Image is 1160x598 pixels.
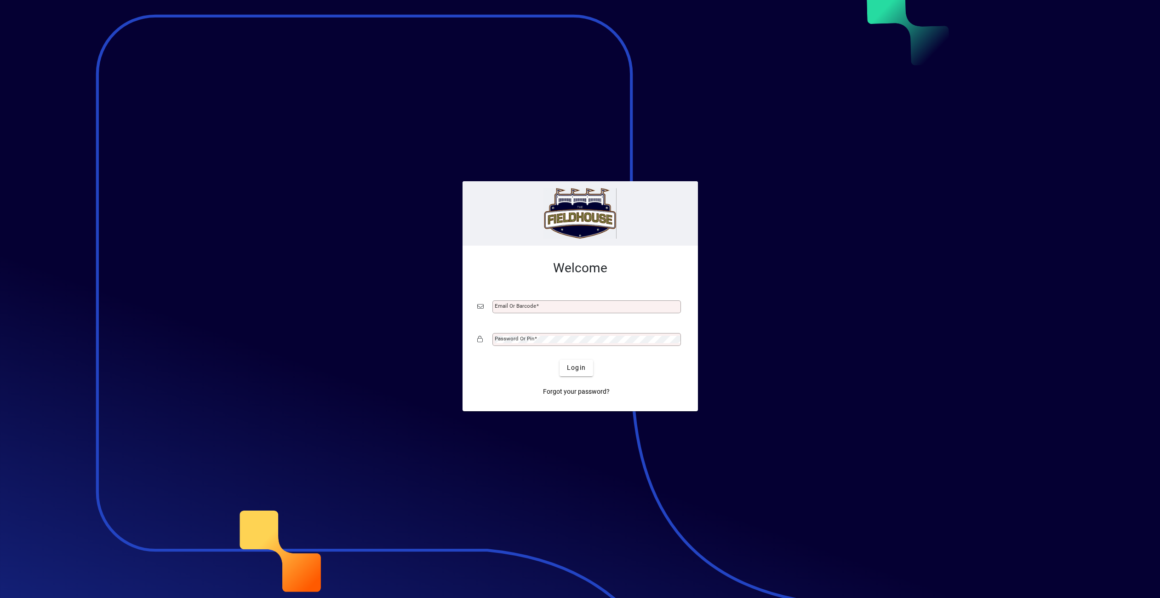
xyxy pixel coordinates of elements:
mat-label: Email or Barcode [495,303,536,309]
h2: Welcome [477,260,683,276]
span: Forgot your password? [543,387,610,397]
button: Login [560,360,593,376]
mat-label: Password or Pin [495,335,534,342]
span: Login [567,363,586,373]
a: Forgot your password? [539,384,613,400]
